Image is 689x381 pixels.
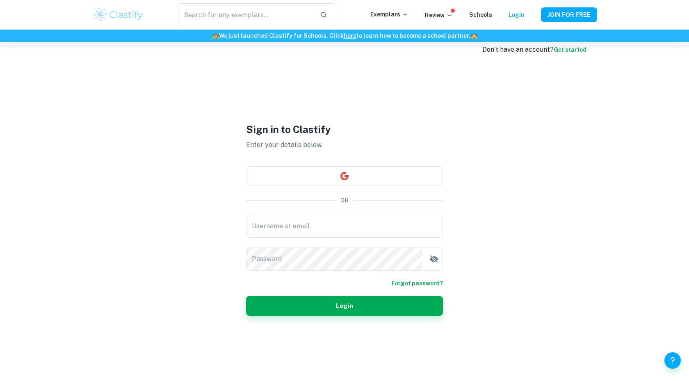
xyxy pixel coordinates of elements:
button: Login [246,296,443,316]
button: Help and Feedback [664,352,681,369]
p: OR [340,196,349,205]
a: Schools [469,11,492,18]
a: here [344,32,356,39]
button: JOIN FOR FREE [541,7,597,22]
p: Review [425,11,453,20]
input: Search for any exemplars... [178,3,313,26]
p: Enter your details below. [246,140,443,150]
span: 🏫 [470,32,477,39]
a: Login [509,11,525,18]
img: Clastify logo [92,7,144,23]
a: Get started [554,46,586,53]
p: Exemplars [370,10,408,19]
span: 🏫 [212,32,219,39]
h1: Sign in to Clastify [246,122,443,137]
div: Don’t have an account? [482,45,586,55]
h6: We just launched Clastify for Schools. Click to learn how to become a school partner. [2,31,687,40]
a: Forgot password? [392,279,443,288]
